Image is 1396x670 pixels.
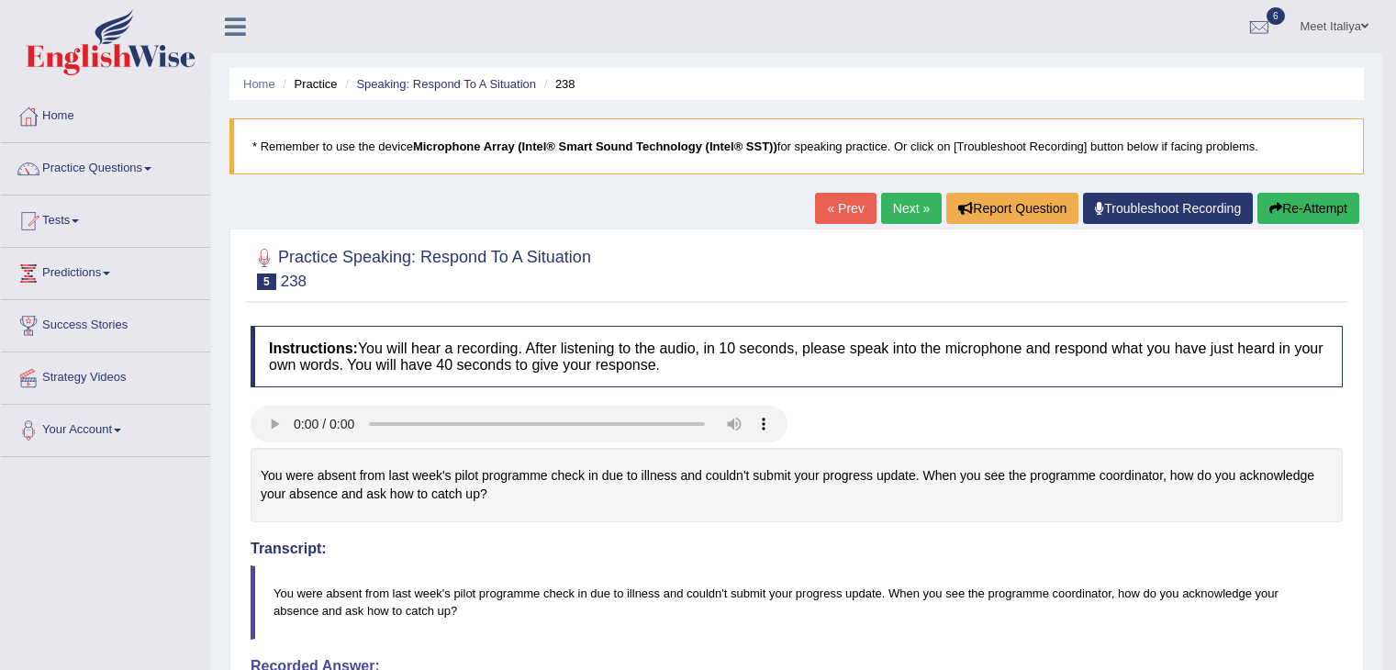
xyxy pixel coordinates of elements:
button: Report Question [946,193,1078,224]
a: Predictions [1,248,210,294]
a: Home [1,91,210,137]
small: 238 [281,273,307,290]
h2: Practice Speaking: Respond To A Situation [251,244,591,290]
a: Practice Questions [1,143,210,189]
button: Re-Attempt [1257,193,1359,224]
a: « Prev [815,193,876,224]
li: 238 [540,75,575,93]
a: Troubleshoot Recording [1083,193,1253,224]
h4: You will hear a recording. After listening to the audio, in 10 seconds, please speak into the mic... [251,326,1343,387]
span: 6 [1267,7,1285,25]
li: Practice [278,75,337,93]
a: Success Stories [1,300,210,346]
blockquote: * Remember to use the device for speaking practice. Or click on [Troubleshoot Recording] button b... [229,118,1364,174]
div: You were absent from last week's pilot programme check in due to illness and couldn't submit your... [251,448,1343,522]
a: Home [243,77,275,91]
a: Your Account [1,405,210,451]
a: Speaking: Respond To A Situation [356,77,536,91]
a: Next » [881,193,942,224]
span: 5 [257,274,276,290]
a: Tests [1,195,210,241]
b: Instructions: [269,341,358,356]
blockquote: You were absent from last week's pilot programme check in due to illness and couldn't submit your... [251,565,1343,639]
b: Microphone Array (Intel® Smart Sound Technology (Intel® SST)) [413,140,777,153]
a: Strategy Videos [1,352,210,398]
